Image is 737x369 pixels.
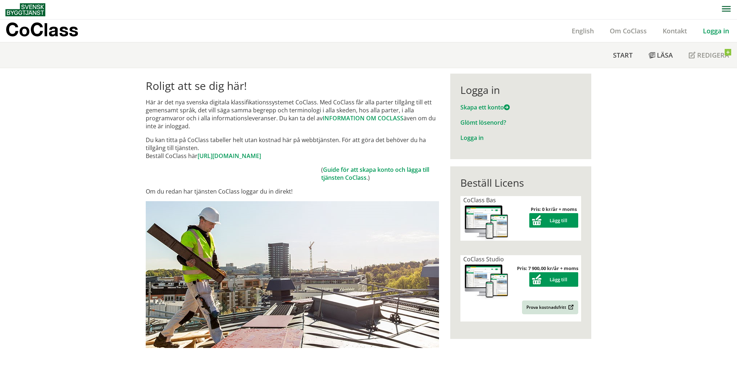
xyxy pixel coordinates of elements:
[463,263,510,300] img: coclass-license.jpg
[529,272,578,287] button: Lägg till
[463,196,496,204] span: CoClass Bas
[5,3,45,16] img: Svensk Byggtjänst
[564,26,602,35] a: English
[146,136,439,160] p: Du kan titta på CoClass tabeller helt utan kostnad här på webbtjänsten. För att göra det behöver ...
[460,177,581,189] div: Beställ Licens
[460,103,510,111] a: Skapa ett konto
[567,304,574,310] img: Outbound.png
[641,42,681,68] a: Läsa
[529,276,578,283] a: Lägg till
[460,134,484,142] a: Logga in
[198,152,261,160] a: [URL][DOMAIN_NAME]
[602,26,655,35] a: Om CoClass
[517,265,578,271] strong: Pris: 7 900,00 kr/år + moms
[522,300,578,314] a: Prova kostnadsfritt
[323,114,403,122] a: INFORMATION OM COCLASS
[460,119,506,127] a: Glömt lösenord?
[146,98,439,130] p: Här är det nya svenska digitala klassifikationssystemet CoClass. Med CoClass får alla parter till...
[529,213,578,228] button: Lägg till
[5,20,94,42] a: CoClass
[460,84,581,96] div: Logga in
[321,166,439,182] td: ( .)
[5,25,78,34] p: CoClass
[146,79,439,92] h1: Roligt att se dig här!
[605,42,641,68] a: Start
[657,51,673,59] span: Läsa
[463,204,510,241] img: coclass-license.jpg
[613,51,633,59] span: Start
[529,217,578,224] a: Lägg till
[146,201,439,348] img: login.jpg
[531,206,577,212] strong: Pris: 0 kr/år + moms
[321,166,429,182] a: Guide för att skapa konto och lägga till tjänsten CoClass
[695,26,737,35] a: Logga in
[146,187,439,195] p: Om du redan har tjänsten CoClass loggar du in direkt!
[463,255,504,263] span: CoClass Studio
[655,26,695,35] a: Kontakt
